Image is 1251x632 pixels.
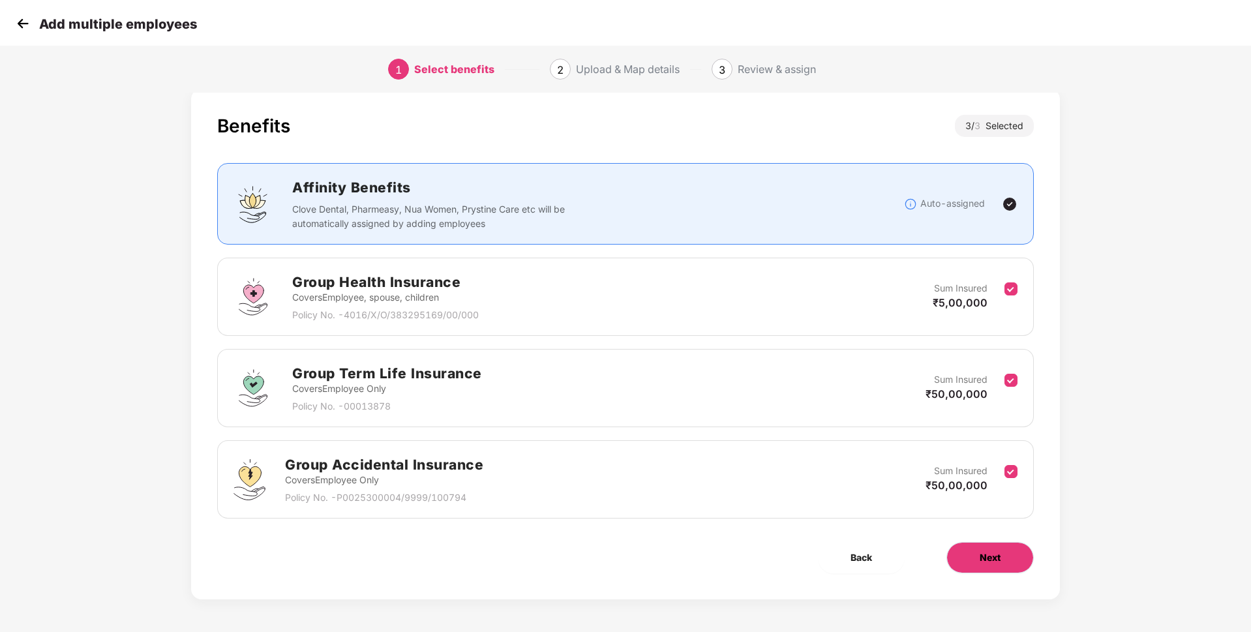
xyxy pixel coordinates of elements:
button: Next [946,542,1034,573]
p: Covers Employee, spouse, children [292,290,479,305]
p: Sum Insured [934,281,987,295]
div: Review & assign [738,59,816,80]
h2: Group Term Life Insurance [292,363,482,384]
span: 2 [557,63,564,76]
p: Sum Insured [934,464,987,478]
span: Next [980,550,1001,565]
p: Auto-assigned [920,196,985,211]
button: Back [818,542,905,573]
p: Add multiple employees [39,16,197,32]
span: ₹50,00,000 [926,479,987,492]
div: Select benefits [414,59,494,80]
h2: Group Health Insurance [292,271,479,293]
p: Policy No. - 00013878 [292,399,482,414]
span: Back [851,550,872,565]
p: Policy No. - 4016/X/O/383295169/00/000 [292,308,479,322]
span: 3 [974,120,986,131]
span: ₹50,00,000 [926,387,987,400]
span: 3 [719,63,725,76]
img: svg+xml;base64,PHN2ZyB4bWxucz0iaHR0cDovL3d3dy53My5vcmcvMjAwMC9zdmciIHdpZHRoPSIzMCIgaGVpZ2h0PSIzMC... [13,14,33,33]
span: ₹5,00,000 [933,296,987,309]
img: svg+xml;base64,PHN2ZyBpZD0iQWZmaW5pdHlfQmVuZWZpdHMiIGRhdGEtbmFtZT0iQWZmaW5pdHkgQmVuZWZpdHMiIHhtbG... [234,185,273,224]
h2: Group Accidental Insurance [285,454,483,475]
p: Policy No. - P0025300004/9999/100794 [285,490,483,505]
img: svg+xml;base64,PHN2ZyBpZD0iVGljay0yNHgyNCIgeG1sbnM9Imh0dHA6Ly93d3cudzMub3JnLzIwMDAvc3ZnIiB3aWR0aD... [1002,196,1017,212]
p: Covers Employee Only [285,473,483,487]
img: svg+xml;base64,PHN2ZyBpZD0iR3JvdXBfSGVhbHRoX0luc3VyYW5jZSIgZGF0YS1uYW1lPSJHcm91cCBIZWFsdGggSW5zdX... [234,277,273,316]
img: svg+xml;base64,PHN2ZyBpZD0iR3JvdXBfVGVybV9MaWZlX0luc3VyYW5jZSIgZGF0YS1uYW1lPSJHcm91cCBUZXJtIExpZm... [234,369,273,408]
p: Sum Insured [934,372,987,387]
div: Benefits [217,115,290,137]
p: Covers Employee Only [292,382,482,396]
span: 1 [395,63,402,76]
h2: Affinity Benefits [292,177,761,198]
p: Clove Dental, Pharmeasy, Nua Women, Prystine Care etc will be automatically assigned by adding em... [292,202,573,231]
img: svg+xml;base64,PHN2ZyBpZD0iSW5mb18tXzMyeDMyIiBkYXRhLW5hbWU9IkluZm8gLSAzMngzMiIgeG1sbnM9Imh0dHA6Ly... [904,198,917,211]
div: Upload & Map details [576,59,680,80]
img: svg+xml;base64,PHN2ZyB4bWxucz0iaHR0cDovL3d3dy53My5vcmcvMjAwMC9zdmciIHdpZHRoPSI0OS4zMjEiIGhlaWdodD... [234,459,265,500]
div: 3 / Selected [955,115,1034,137]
